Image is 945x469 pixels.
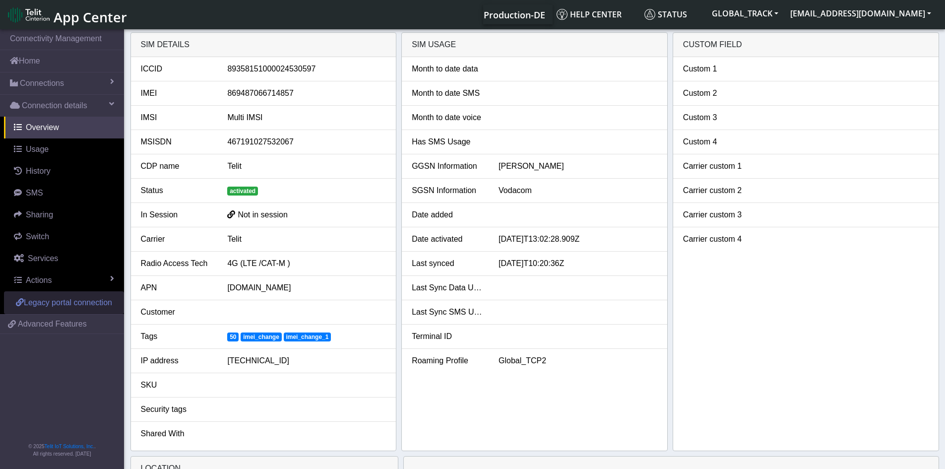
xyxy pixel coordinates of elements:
[133,306,220,318] div: Customer
[133,209,220,221] div: In Session
[26,167,51,175] span: History
[404,355,491,367] div: Roaming Profile
[220,355,393,367] div: [TECHNICAL_ID]
[284,333,331,341] span: imei_change_1
[491,355,665,367] div: Global_TCP2
[133,87,220,99] div: IMEI
[54,8,127,26] span: App Center
[8,7,50,23] img: logo-telit-cinterion-gw-new.png
[557,9,567,20] img: knowledge.svg
[133,282,220,294] div: APN
[133,136,220,148] div: MSISDN
[404,282,491,294] div: Last Sync Data Usage
[133,63,220,75] div: ICCID
[640,4,706,24] a: Status
[484,9,545,21] span: Production-DE
[26,123,59,132] span: Overview
[4,138,124,160] a: Usage
[676,209,762,221] div: Carrier custom 3
[4,204,124,226] a: Sharing
[26,232,49,241] span: Switch
[227,333,239,341] span: 50
[133,233,220,245] div: Carrier
[676,233,762,245] div: Carrier custom 4
[8,4,126,25] a: App Center
[404,258,491,269] div: Last synced
[4,248,124,269] a: Services
[18,318,87,330] span: Advanced Features
[491,185,665,197] div: Vodacom
[220,233,393,245] div: Telit
[133,160,220,172] div: CDP name
[4,182,124,204] a: SMS
[404,331,491,342] div: Terminal ID
[133,112,220,124] div: IMSI
[133,355,220,367] div: IP address
[220,136,393,148] div: 467191027532067
[676,160,762,172] div: Carrier custom 1
[26,210,53,219] span: Sharing
[491,160,665,172] div: [PERSON_NAME]
[220,282,393,294] div: [DOMAIN_NAME]
[133,331,220,342] div: Tags
[4,117,124,138] a: Overview
[784,4,937,22] button: [EMAIL_ADDRESS][DOMAIN_NAME]
[133,403,220,415] div: Security tags
[241,333,281,341] span: imei_change
[404,112,491,124] div: Month to date voice
[644,9,655,20] img: status.svg
[491,258,665,269] div: [DATE]T10:20:36Z
[26,276,52,284] span: Actions
[133,258,220,269] div: Radio Access Tech
[673,33,939,57] div: Custom field
[491,233,665,245] div: [DATE]T13:02:28.909Z
[404,63,491,75] div: Month to date data
[404,160,491,172] div: GGSN Information
[676,87,762,99] div: Custom 2
[131,33,396,57] div: SIM details
[4,160,124,182] a: History
[133,185,220,197] div: Status
[404,136,491,148] div: Has SMS Usage
[553,4,640,24] a: Help center
[404,209,491,221] div: Date added
[28,254,58,263] span: Services
[402,33,667,57] div: SIM usage
[220,63,393,75] div: 89358151000024530597
[220,160,393,172] div: Telit
[706,4,784,22] button: GLOBAL_TRACK
[404,233,491,245] div: Date activated
[4,226,124,248] a: Switch
[404,306,491,318] div: Last Sync SMS Usage
[26,145,49,153] span: Usage
[220,87,393,99] div: 869487066714857
[133,428,220,440] div: Shared With
[676,63,762,75] div: Custom 1
[4,269,124,291] a: Actions
[22,100,87,112] span: Connection details
[644,9,687,20] span: Status
[20,77,64,89] span: Connections
[676,112,762,124] div: Custom 3
[557,9,622,20] span: Help center
[26,189,43,197] span: SMS
[404,87,491,99] div: Month to date SMS
[404,185,491,197] div: SGSN Information
[676,136,762,148] div: Custom 4
[24,298,112,307] span: Legacy portal connection
[133,379,220,391] div: SKU
[220,112,393,124] div: Multi IMSI
[220,258,393,269] div: 4G (LTE /CAT-M )
[483,4,545,24] a: Your current platform instance
[676,185,762,197] div: Carrier custom 2
[45,444,94,449] a: Telit IoT Solutions, Inc.
[238,210,288,219] span: Not in session
[227,187,258,196] span: activated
